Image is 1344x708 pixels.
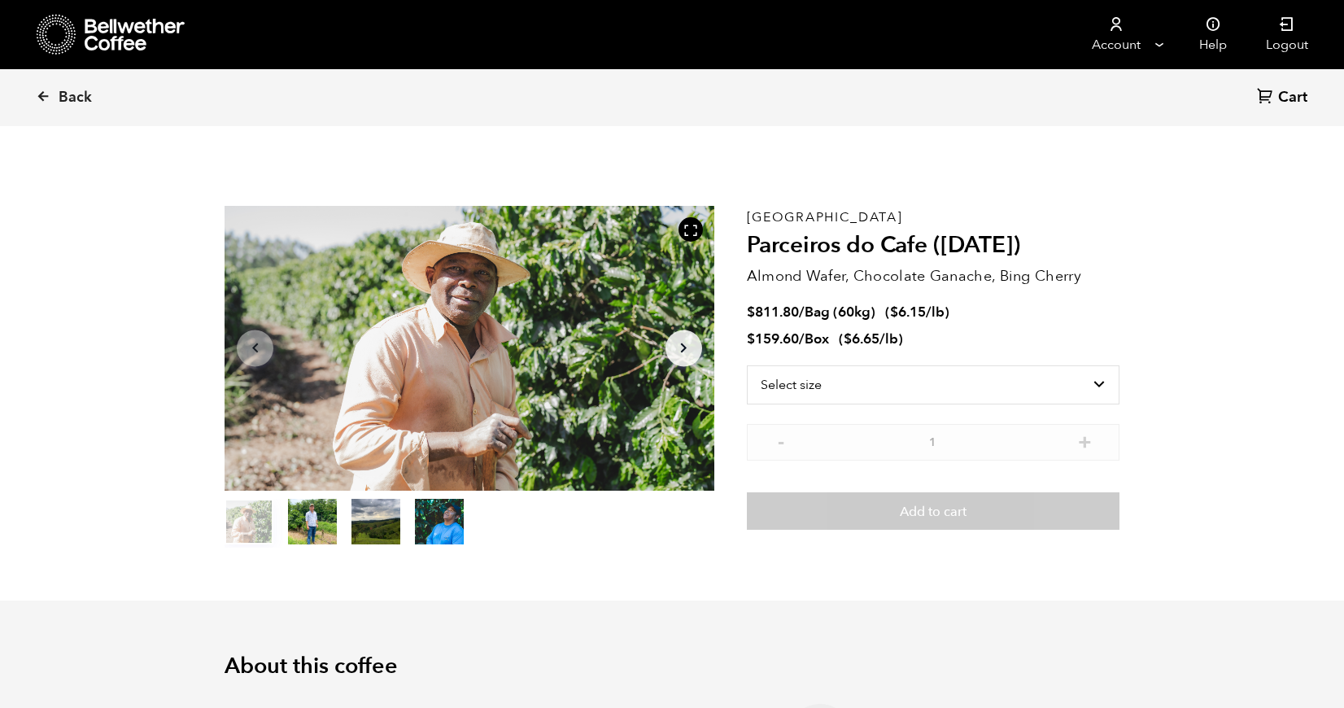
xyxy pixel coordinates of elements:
bdi: 6.65 [844,330,879,348]
span: $ [747,303,755,321]
span: $ [890,303,898,321]
span: Bag (60kg) [805,303,875,321]
button: + [1075,432,1095,448]
span: Back [59,88,92,107]
p: Almond Wafer, Chocolate Ganache, Bing Cherry [747,265,1119,287]
span: / [799,303,805,321]
span: /lb [879,330,898,348]
h2: About this coffee [225,653,1119,680]
bdi: 159.60 [747,330,799,348]
bdi: 6.15 [890,303,926,321]
h2: Parceiros do Cafe ([DATE]) [747,232,1119,260]
span: Cart [1278,88,1307,107]
a: Cart [1257,87,1311,109]
bdi: 811.80 [747,303,799,321]
button: - [771,432,792,448]
span: $ [844,330,852,348]
span: Box [805,330,829,348]
span: ( ) [885,303,949,321]
span: / [799,330,805,348]
button: Add to cart [747,492,1119,530]
span: /lb [926,303,945,321]
span: ( ) [839,330,903,348]
span: $ [747,330,755,348]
